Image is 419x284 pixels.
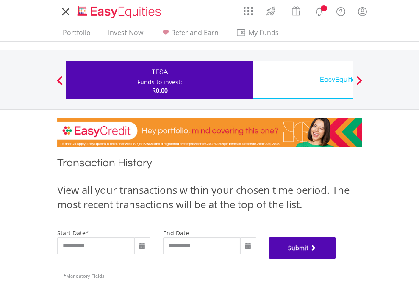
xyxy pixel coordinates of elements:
[236,27,291,38] span: My Funds
[283,2,308,18] a: Vouchers
[163,229,189,237] label: end date
[57,118,362,147] img: EasyCredit Promotion Banner
[59,28,94,41] a: Portfolio
[51,80,68,88] button: Previous
[57,183,362,212] div: View all your transactions within your chosen time period. The most recent transactions will be a...
[152,86,168,94] span: R0.00
[76,5,164,19] img: EasyEquities_Logo.png
[308,2,330,19] a: Notifications
[171,28,219,37] span: Refer and Earn
[64,273,104,279] span: Mandatory Fields
[351,80,368,88] button: Next
[244,6,253,16] img: grid-menu-icon.svg
[264,4,278,18] img: thrive-v2.svg
[137,78,182,86] div: Funds to invest:
[57,155,362,174] h1: Transaction History
[57,229,86,237] label: start date
[238,2,258,16] a: AppsGrid
[105,28,147,41] a: Invest Now
[352,2,373,21] a: My Profile
[74,2,164,19] a: Home page
[269,237,336,259] button: Submit
[289,4,303,18] img: vouchers-v2.svg
[330,2,352,19] a: FAQ's and Support
[157,28,222,41] a: Refer and Earn
[71,66,248,78] div: TFSA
